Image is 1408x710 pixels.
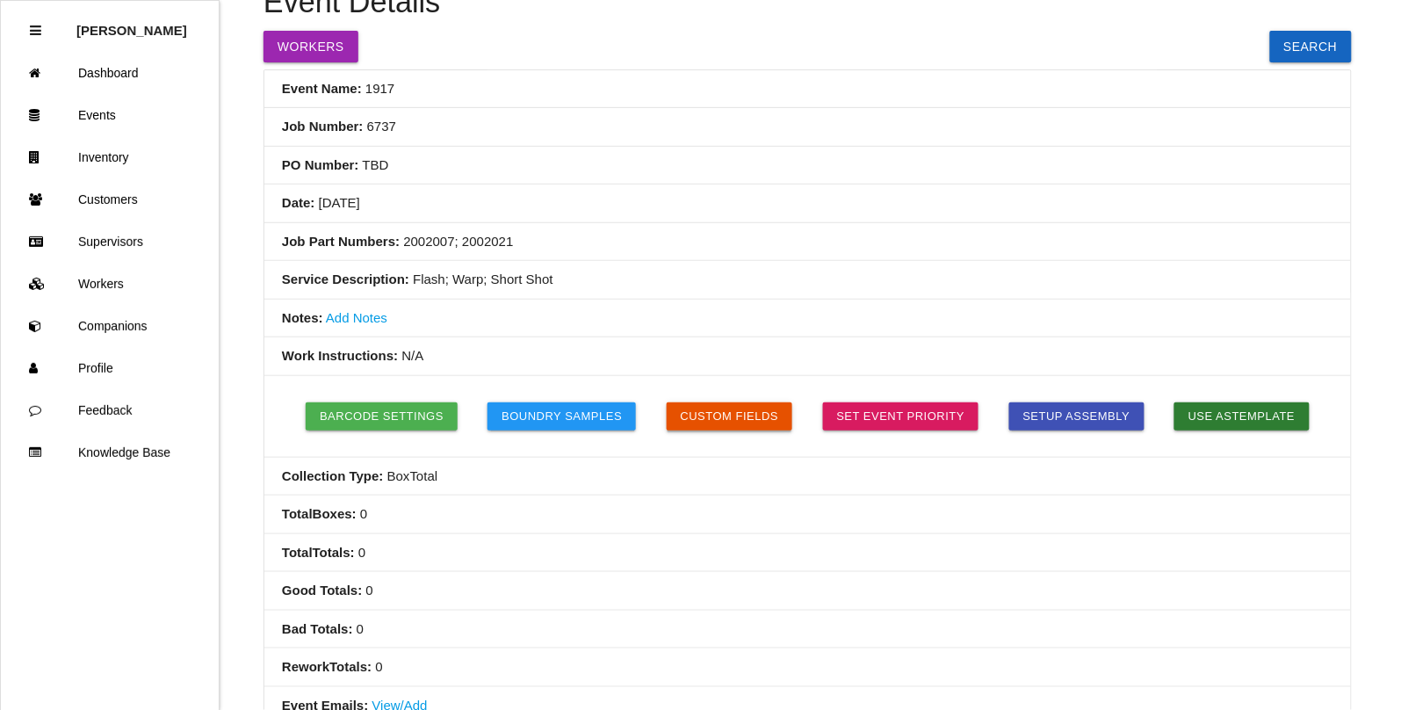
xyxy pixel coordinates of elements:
a: Profile [1,347,219,389]
p: Rosie Blandino [76,10,187,38]
li: 0 [264,648,1351,687]
a: Companions [1,305,219,347]
li: 0 [264,534,1351,573]
b: Event Name: [282,81,362,96]
a: Search [1270,31,1352,62]
b: Work Instructions: [282,348,398,363]
b: Rework Totals : [282,659,372,674]
li: 2002007; 2002021 [264,223,1351,262]
b: Date: [282,195,315,210]
a: Add Notes [326,310,387,325]
li: 6737 [264,108,1351,147]
b: Bad Totals : [282,621,353,636]
b: Good Totals : [282,583,362,598]
b: PO Number: [282,157,359,172]
button: Custom Fields [667,402,793,431]
a: Dashboard [1,52,219,94]
li: 0 [264,496,1351,534]
b: Total Boxes : [282,506,357,521]
a: Knowledge Base [1,431,219,474]
div: Close [30,10,41,52]
a: Inventory [1,136,219,178]
button: Boundry Samples [487,402,636,431]
a: Customers [1,178,219,221]
li: [DATE] [264,185,1351,223]
b: Job Part Numbers: [282,234,400,249]
a: Set Event Priority [823,402,979,431]
a: Events [1,94,219,136]
button: Setup Assembly [1009,402,1144,431]
li: Box Total [264,458,1351,496]
li: 0 [264,611,1351,649]
button: Workers [264,31,358,62]
b: Service Description: [282,272,409,286]
li: Flash; Warp; Short Shot [264,261,1351,300]
b: Collection Type: [282,468,384,483]
a: Supervisors [1,221,219,263]
li: N/A [264,337,1351,376]
li: 0 [264,572,1351,611]
b: Total Totals : [282,545,355,560]
button: Use asTemplate [1174,402,1310,431]
li: 1917 [264,70,1351,109]
button: Barcode Settings [306,402,458,431]
b: Notes: [282,310,323,325]
b: Job Number: [282,119,364,134]
li: TBD [264,147,1351,185]
a: Workers [1,263,219,305]
a: Feedback [1,389,219,431]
